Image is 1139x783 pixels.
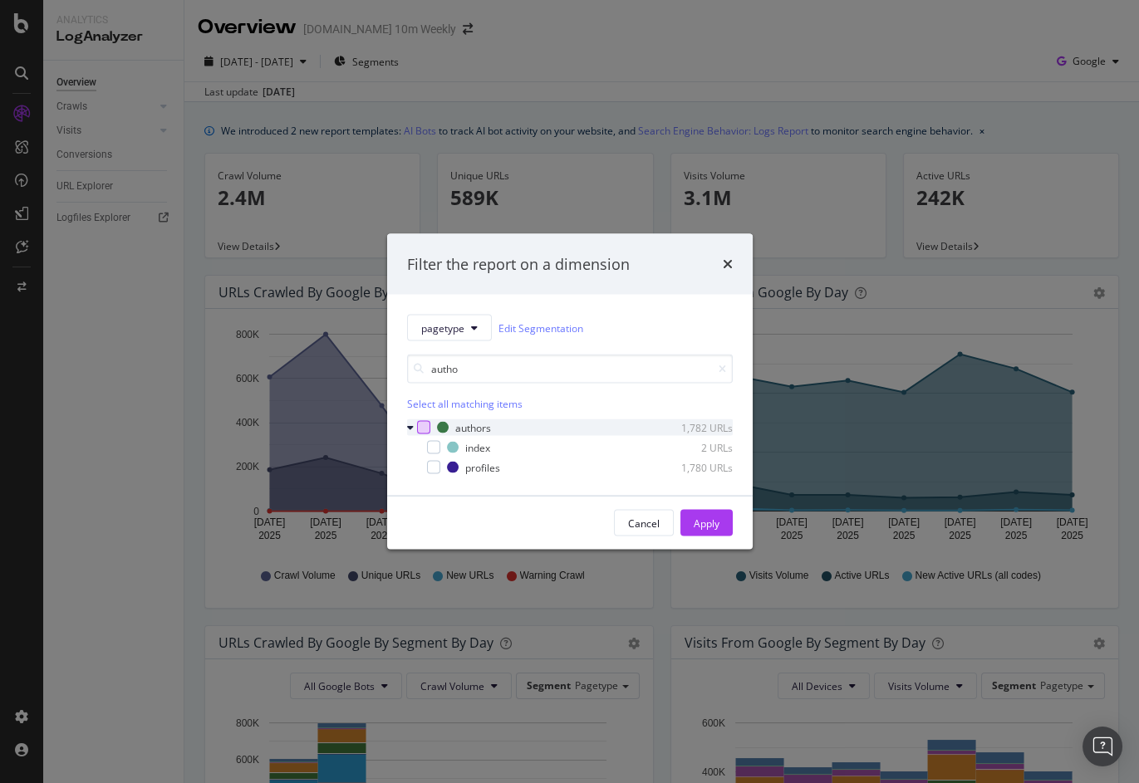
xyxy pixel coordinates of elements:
div: 1,782 URLs [651,420,733,434]
div: 2 URLs [651,440,733,454]
input: Search [407,355,733,384]
button: Cancel [614,510,674,536]
div: Select all matching items [407,397,733,411]
button: pagetype [407,315,492,341]
button: Apply [680,510,733,536]
div: modal [387,233,753,550]
div: Cancel [628,516,660,530]
div: Open Intercom Messenger [1083,727,1122,766]
div: index [465,440,490,454]
a: Edit Segmentation [498,319,583,336]
span: pagetype [421,321,464,335]
div: authors [455,420,491,434]
div: 1,780 URLs [651,460,733,474]
div: Apply [694,516,719,530]
div: times [723,253,733,275]
div: Filter the report on a dimension [407,253,630,275]
div: profiles [465,460,500,474]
